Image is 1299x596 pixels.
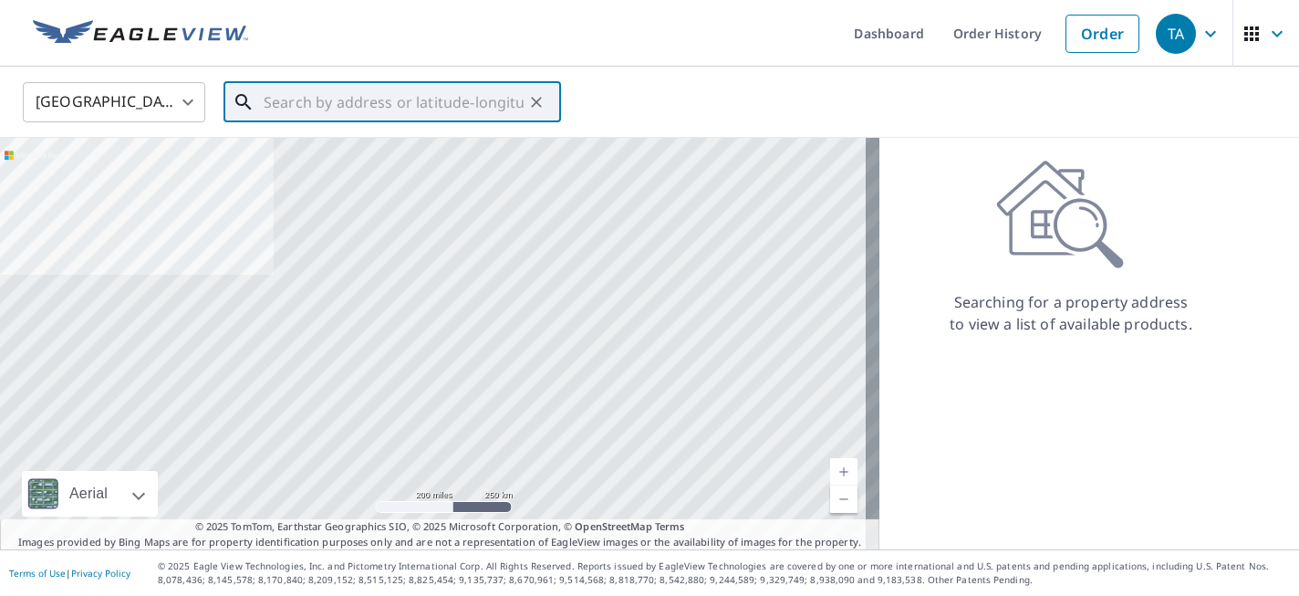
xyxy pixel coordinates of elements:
input: Search by address or latitude-longitude [264,77,524,128]
p: Searching for a property address to view a list of available products. [949,291,1193,335]
div: TA [1156,14,1196,54]
div: [GEOGRAPHIC_DATA] [23,77,205,128]
a: Terms [655,519,685,533]
p: © 2025 Eagle View Technologies, Inc. and Pictometry International Corp. All Rights Reserved. Repo... [158,559,1290,587]
a: Terms of Use [9,567,66,580]
div: Aerial [22,471,158,517]
img: EV Logo [33,20,248,47]
p: | [9,568,130,579]
a: Current Level 5, Zoom Out [830,486,857,513]
a: OpenStreetMap [575,519,651,533]
div: Aerial [64,471,113,517]
a: Privacy Policy [71,567,130,580]
a: Current Level 5, Zoom In [830,458,857,486]
span: © 2025 TomTom, Earthstar Geographics SIO, © 2025 Microsoft Corporation, © [195,519,685,535]
button: Clear [524,89,549,115]
a: Order [1065,15,1139,53]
